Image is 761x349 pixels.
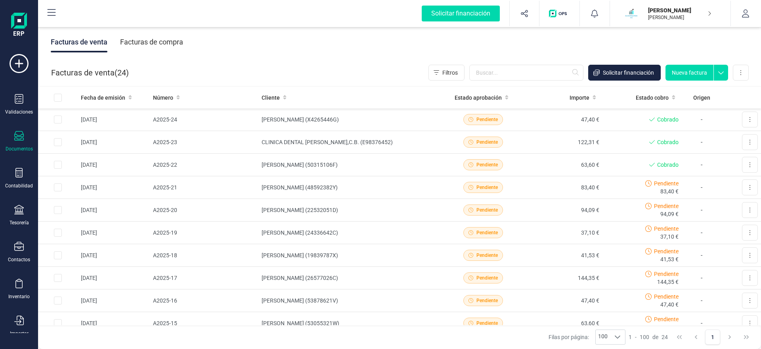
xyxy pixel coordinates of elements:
[78,131,150,154] td: [DATE]
[685,296,718,305] p: -
[523,222,602,244] td: 37,10 €
[476,139,498,146] span: Pendiente
[603,69,654,77] span: Solicitar financiación
[523,289,602,312] td: 47,40 €
[657,278,679,286] span: 144,35 €
[258,244,444,267] td: [PERSON_NAME] (19839787X)
[705,330,720,345] button: Page 1
[258,199,444,222] td: [PERSON_NAME] (22532051D)
[596,330,610,344] span: 100
[685,228,718,237] p: -
[258,267,444,289] td: [PERSON_NAME] (26577026C)
[654,225,679,233] span: Pendiente
[150,267,258,289] td: A2025-17
[672,330,687,345] button: First Page
[476,297,498,304] span: Pendiente
[476,206,498,214] span: Pendiente
[657,138,679,146] span: Cobrado
[54,319,62,327] div: Row Selected 61544481-a8d2-44da-bc72-028efacfb1bb
[648,6,711,14] p: [PERSON_NAME]
[54,161,62,169] div: Row Selected 9f7b5aaf-c888-4868-a4ed-bae04c50169d
[654,293,679,301] span: Pendiente
[523,154,602,176] td: 63,60 €
[78,312,150,335] td: [DATE]
[54,183,62,191] div: Row Selected 3ff06903-4e53-49ba-acb2-06227e751159
[54,274,62,282] div: Row Selected 1baa5e17-ea89-4dea-81a7-689a05dd4115
[10,330,29,337] div: Importar
[544,1,575,26] button: Logo de OPS
[685,273,718,283] p: -
[51,65,129,81] div: Facturas de venta ( )
[685,183,718,192] p: -
[258,131,444,154] td: CLINICA DENTAL [PERSON_NAME],C.B. (E98376452)
[78,108,150,131] td: [DATE]
[150,244,258,267] td: A2025-18
[654,247,679,255] span: Pendiente
[654,179,679,187] span: Pendiente
[5,109,33,115] div: Validaciones
[150,289,258,312] td: A2025-16
[623,5,640,22] img: MA
[523,244,602,267] td: 41,53 €
[476,161,498,168] span: Pendiente
[660,323,679,331] span: 63,60 €
[54,206,62,214] div: Row Selected 6a61f80d-4833-4186-83f8-8639cdeb0920
[78,289,150,312] td: [DATE]
[150,222,258,244] td: A2025-19
[523,131,602,154] td: 122,31 €
[476,274,498,282] span: Pendiente
[6,146,33,152] div: Documentos
[629,333,632,341] span: 1
[258,176,444,199] td: [PERSON_NAME] (48592382Y)
[428,65,465,81] button: Filtros
[476,252,498,259] span: Pendiente
[150,312,258,335] td: A2025-15
[685,318,718,328] p: -
[657,161,679,169] span: Cobrado
[739,330,754,345] button: Last Page
[660,255,679,263] span: 41,53 €
[5,183,33,189] div: Contabilidad
[523,108,602,131] td: 47,40 €
[657,116,679,123] span: Cobrado
[8,293,30,300] div: Inventario
[54,229,62,237] div: Row Selected e4d76cd6-11d0-461c-84a2-51ec6dfe8282
[654,270,679,278] span: Pendiente
[78,222,150,244] td: [DATE]
[78,199,150,222] td: [DATE]
[476,116,498,123] span: Pendiente
[455,94,502,102] span: Estado aprobación
[412,1,509,26] button: Solicitar financiación
[469,65,583,81] input: Buscar...
[660,301,679,309] span: 47,40 €
[654,315,679,323] span: Pendiente
[150,176,258,199] td: A2025-21
[636,94,669,102] span: Estado cobro
[685,205,718,215] p: -
[685,251,718,260] p: -
[722,330,737,345] button: Next Page
[523,176,602,199] td: 83,40 €
[685,160,718,170] p: -
[660,187,679,195] span: 83,40 €
[78,244,150,267] td: [DATE]
[476,320,498,327] span: Pendiente
[150,199,258,222] td: A2025-20
[258,154,444,176] td: [PERSON_NAME] (50315106F)
[549,330,625,345] div: Filas por página:
[11,13,27,38] img: Logo Finanedi
[258,312,444,335] td: [PERSON_NAME] (53055321W)
[54,94,62,102] div: All items unselected
[150,108,258,131] td: A2025-24
[629,333,668,341] div: -
[640,333,649,341] span: 100
[81,94,125,102] span: Fecha de emisión
[523,267,602,289] td: 144,35 €
[150,131,258,154] td: A2025-23
[648,14,711,21] p: [PERSON_NAME]
[54,138,62,146] div: Row Selected 2dda0f97-19c9-4278-83e3-2c6fcb3de987
[120,32,183,52] div: Facturas de compra
[588,65,661,81] button: Solicitar financiación
[117,67,126,78] span: 24
[523,312,602,335] td: 63,60 €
